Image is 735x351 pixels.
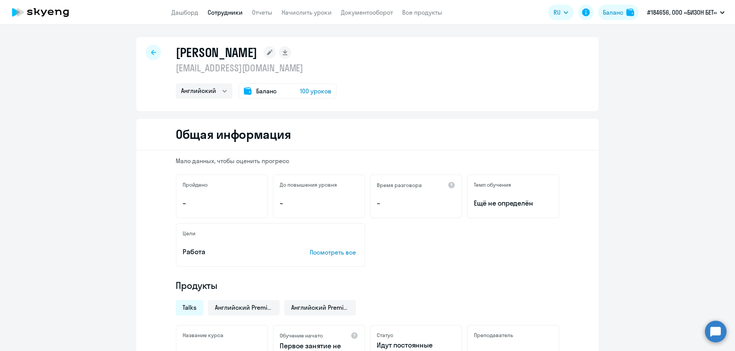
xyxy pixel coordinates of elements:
h5: Обучение начато [280,332,323,339]
h5: Пройдено [183,181,208,188]
span: Английский Premium [291,303,349,312]
h5: Название курса [183,332,223,339]
a: Дашборд [171,8,198,16]
a: Все продукты [402,8,442,16]
p: – [183,198,261,208]
h5: Время разговора [377,182,422,189]
div: Баланс [603,8,623,17]
button: RU [548,5,574,20]
span: 100 уроков [300,86,331,96]
h5: Преподаватель [474,332,513,339]
h5: Статус [377,332,393,339]
h1: [PERSON_NAME] [176,45,257,60]
p: #184656, ООО «БИЗОН БЕТ» [647,8,717,17]
span: Talks [183,303,196,312]
button: #184656, ООО «БИЗОН БЕТ» [643,3,728,22]
h5: До повышения уровня [280,181,337,188]
p: Мало данных, чтобы оценить прогресс [176,157,559,165]
p: – [280,198,358,208]
a: Отчеты [252,8,272,16]
h4: Продукты [176,279,559,292]
p: Работа [183,247,286,257]
a: Начислить уроки [282,8,332,16]
h2: Общая информация [176,127,291,142]
h5: Темп обучения [474,181,511,188]
a: Документооборот [341,8,393,16]
span: RU [554,8,560,17]
span: Английский Premium [215,303,273,312]
img: balance [626,8,634,16]
span: Баланс [256,86,277,96]
p: [EMAIL_ADDRESS][DOMAIN_NAME] [176,62,337,74]
span: Ещё не определён [474,198,552,208]
h5: Цели [183,230,195,237]
p: Посмотреть все [310,248,358,257]
p: – [377,198,455,208]
a: Сотрудники [208,8,243,16]
button: Балансbalance [598,5,639,20]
